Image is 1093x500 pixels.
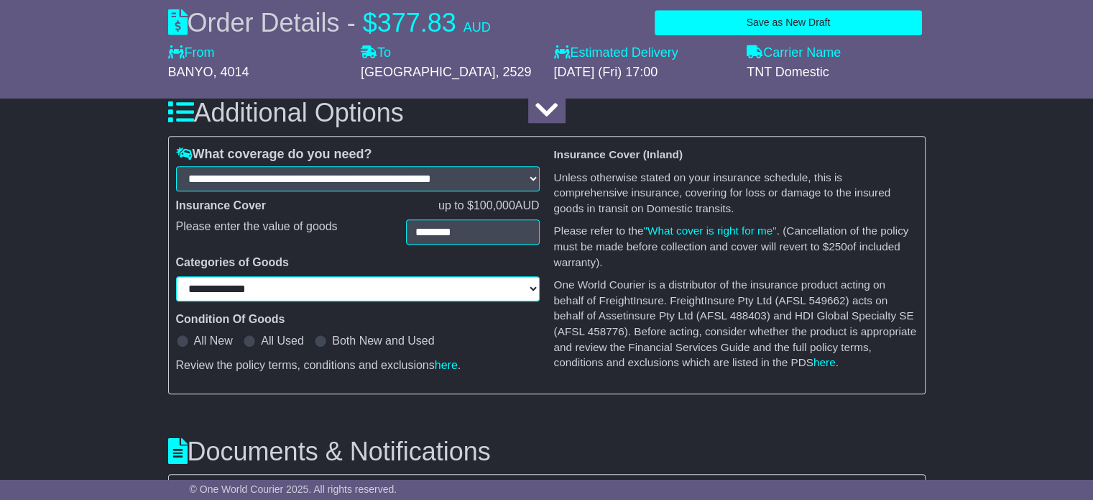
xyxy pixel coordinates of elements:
div: Review the policy terms, conditions and exclusions . [176,358,540,372]
span: © One World Courier 2025. All rights reserved. [190,483,397,495]
label: Estimated Delivery [554,45,733,61]
h3: Additional Options [168,99,926,127]
label: To [361,45,391,61]
label: What coverage do you need? [176,147,372,163]
h3: Documents & Notifications [168,437,926,466]
label: From [168,45,215,61]
small: Please refer to the . (Cancellation of the policy must be made before collection and cover will r... [554,224,909,268]
span: , 2529 [495,65,531,79]
div: Order Details - [168,7,491,38]
div: TNT Domestic [747,65,926,81]
button: Save as New Draft [655,10,921,35]
span: AUD [464,20,491,35]
b: Categories of Goods [176,256,289,268]
span: 100,000 [474,199,515,212]
span: 250 [829,240,847,253]
label: All New [194,334,233,347]
a: "What cover is right for me" [644,224,777,237]
div: [DATE] (Fri) 17:00 [554,65,733,81]
span: BANYO [168,65,213,79]
b: Insurance Cover (Inland) [554,148,683,160]
div: up to $ AUD [431,199,547,212]
a: here [435,359,458,371]
label: All Used [261,334,304,347]
b: Condition Of Goods [176,313,285,325]
div: Please enter the value of goods [169,219,399,245]
label: Carrier Name [747,45,841,61]
span: $ [363,8,377,37]
span: [GEOGRAPHIC_DATA] [361,65,495,79]
span: , 4014 [213,65,249,79]
a: here [813,356,836,368]
b: Insurance Cover [176,199,266,212]
small: Unless otherwise stated on your insurance schedule, this is comprehensive insurance, covering for... [554,171,891,214]
span: 377.83 [377,8,456,37]
label: Both New and Used [332,334,434,347]
small: One World Courier is a distributor of the insurance product acting on behalf of FreightInsure. Fr... [554,278,917,368]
